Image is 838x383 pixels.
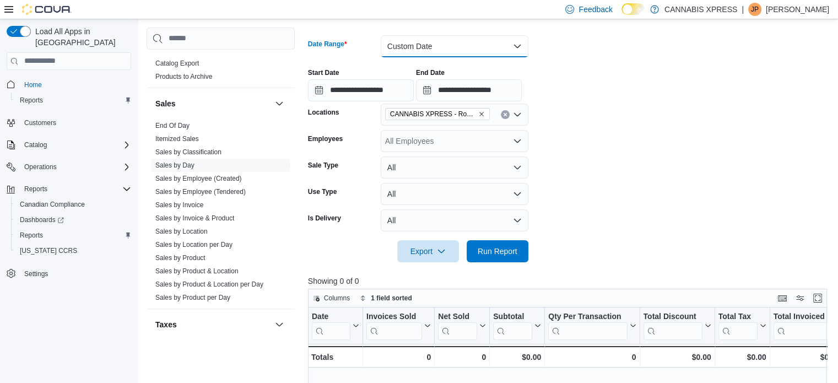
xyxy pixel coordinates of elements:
a: Customers [20,116,61,130]
a: Canadian Compliance [15,198,89,211]
label: End Date [416,68,445,77]
span: Export [404,240,452,262]
div: $0.00 [643,350,711,364]
p: | [742,3,744,16]
div: Subtotal [493,311,532,322]
a: Dashboards [15,213,68,226]
a: Sales by Product & Location [155,267,239,275]
a: Sales by Location per Day [155,241,233,249]
p: Showing 0 of 0 [308,276,832,287]
input: Press the down key to open a popover containing a calendar. [308,79,414,101]
a: Sales by Invoice & Product [155,214,234,222]
button: All [381,183,528,205]
a: [US_STATE] CCRS [15,244,82,257]
h3: Sales [155,98,176,109]
button: All [381,157,528,179]
div: Products [147,57,295,88]
button: Qty Per Transaction [548,311,636,339]
button: Reports [11,93,136,108]
span: CANNABIS XPRESS - Rogersville - (Rue Principale) [390,109,476,120]
div: $0.00 [493,350,541,364]
a: Sales by Location [155,228,208,235]
div: $0.00 [718,350,766,364]
div: Total Invoiced [773,311,830,339]
div: Net Sold [438,311,477,339]
span: Operations [24,163,57,171]
span: Sales by Employee (Tendered) [155,187,246,196]
button: Reports [20,182,52,196]
button: Enter fullscreen [811,292,824,305]
span: Catalog [24,141,47,149]
a: Home [20,78,46,91]
span: Dashboards [20,215,64,224]
a: Sales by Classification [155,148,221,156]
button: Canadian Compliance [11,197,136,212]
button: Columns [309,292,354,305]
span: Reports [24,185,47,193]
span: Washington CCRS [15,244,131,257]
button: Catalog [20,138,51,152]
button: Display options [793,292,807,305]
a: End Of Day [155,122,190,130]
span: Customers [20,116,131,130]
button: All [381,209,528,231]
button: Total Discount [643,311,711,339]
button: Remove CANNABIS XPRESS - Rogersville - (Rue Principale) from selection in this group [478,111,485,117]
button: Customers [2,115,136,131]
span: Sales by Location per Day [155,240,233,249]
label: Is Delivery [308,214,341,223]
div: Total Tax [718,311,757,339]
a: Dashboards [11,212,136,228]
button: Reports [2,181,136,197]
h3: Taxes [155,319,177,330]
label: Start Date [308,68,339,77]
span: Reports [20,231,43,240]
input: Dark Mode [621,3,645,15]
a: Settings [20,267,52,280]
span: Home [20,78,131,91]
div: Total Tax [718,311,757,322]
button: Date [312,311,359,339]
button: Open list of options [513,110,522,119]
span: Reports [15,94,131,107]
span: JP [751,3,759,16]
span: Dashboards [15,213,131,226]
span: Load All Apps in [GEOGRAPHIC_DATA] [31,26,131,48]
img: Cova [22,4,72,15]
div: Subtotal [493,311,532,339]
a: Sales by Product [155,254,206,262]
label: Employees [308,134,343,143]
a: Sales by Product & Location per Day [155,280,263,288]
span: Reports [20,182,131,196]
span: Catalog Export [155,59,199,68]
a: Sales by Employee (Created) [155,175,242,182]
div: Totals [311,350,359,364]
label: Date Range [308,40,347,48]
span: Columns [324,294,350,303]
button: Taxes [155,319,271,330]
span: Settings [20,266,131,280]
button: Open list of options [513,137,522,145]
div: Invoices Sold [366,311,422,322]
span: Home [24,80,42,89]
label: Use Type [308,187,337,196]
input: Press the down key to open a popover containing a calendar. [416,79,522,101]
button: Custom Date [381,35,528,57]
p: [PERSON_NAME] [766,3,829,16]
p: CANNABIS XPRESS [664,3,737,16]
button: Export [397,240,459,262]
span: Run Report [478,246,517,257]
button: Net Sold [438,311,486,339]
span: Sales by Invoice [155,201,203,209]
button: Operations [20,160,61,174]
a: Catalog Export [155,60,199,67]
span: Sales by Product per Day [155,293,230,302]
label: Locations [308,108,339,117]
span: Sales by Classification [155,148,221,157]
a: Itemized Sales [155,135,199,143]
div: Qty Per Transaction [548,311,627,339]
button: Settings [2,265,136,281]
span: Sales by Day [155,161,194,170]
div: Total Invoiced [773,311,830,322]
